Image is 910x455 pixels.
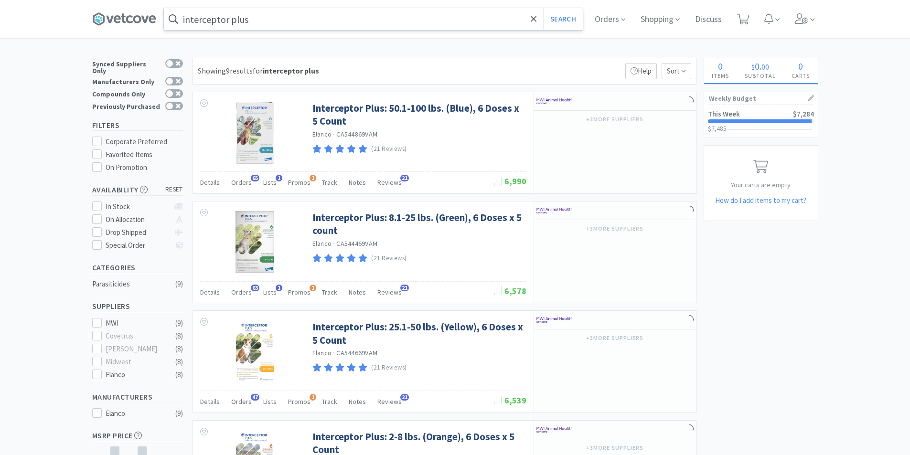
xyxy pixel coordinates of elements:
[236,320,273,382] img: 677aa923853b48f2beec980cfffa6626_145486.jpeg
[312,130,332,138] a: Elanco
[106,214,169,225] div: On Allocation
[543,8,583,30] button: Search
[704,105,818,138] a: This Week$7,284$7,485
[349,178,366,187] span: Notes
[708,124,727,133] span: $7,485
[400,175,409,181] span: 21
[371,363,407,373] p: (21 Reviews)
[312,211,524,237] a: Interceptor Plus: 8.1-25 lbs. (Green), 6 Doses x 5 count
[349,288,366,296] span: Notes
[263,178,277,187] span: Lists
[400,394,409,401] span: 21
[691,15,726,24] a: Discuss
[581,441,648,455] button: +3more suppliers
[322,178,337,187] span: Track
[92,301,183,312] h5: Suppliers
[709,92,813,105] h1: Weekly Budget
[333,349,335,357] span: ·
[377,397,402,406] span: Reviews
[310,394,316,401] span: 1
[106,149,183,160] div: Favorited Items
[106,162,183,173] div: On Promotion
[708,110,740,117] h2: This Week
[200,397,220,406] span: Details
[106,201,169,212] div: In Stock
[92,77,161,85] div: Manufacturers Only
[494,176,526,187] span: 6,990
[106,343,165,355] div: [PERSON_NAME]
[231,178,252,187] span: Orders
[784,71,818,80] h4: Carts
[737,71,784,80] h4: Subtotal
[165,185,183,195] span: reset
[704,195,818,206] h5: How do I add items to my cart?
[718,60,723,72] span: 0
[536,94,572,108] img: f6b2451649754179b5b4e0c70c3f7cb0_2.png
[276,175,282,181] span: 1
[312,320,524,347] a: Interceptor Plus: 25.1-50 lbs. (Yellow), 6 Doses x 5 Count
[312,239,332,248] a: Elanco
[662,63,691,79] span: Sort
[536,203,572,218] img: f6b2451649754179b5b4e0c70c3f7cb0_2.png
[92,89,161,97] div: Compounds Only
[322,397,337,406] span: Track
[106,240,169,251] div: Special Order
[737,62,784,71] div: .
[400,285,409,291] span: 21
[263,66,319,75] strong: interceptor plus
[581,331,648,345] button: +3more suppliers
[536,313,572,327] img: f6b2451649754179b5b4e0c70c3f7cb0_2.png
[377,288,402,296] span: Reviews
[106,369,165,381] div: Elanco
[251,285,259,291] span: 63
[625,63,657,79] p: Help
[494,395,526,406] span: 6,539
[92,430,183,441] h5: MSRP Price
[175,356,183,368] div: ( 8 )
[253,66,319,75] span: for
[312,349,332,357] a: Elanco
[751,62,755,72] span: $
[92,262,183,273] h5: Categories
[175,330,183,342] div: ( 8 )
[263,288,277,296] span: Lists
[349,397,366,406] span: Notes
[581,113,648,126] button: +3more suppliers
[310,175,316,181] span: 1
[312,102,524,128] a: Interceptor Plus: 50.1-100 lbs. (Blue), 6 Doses x 5 Count
[336,239,377,248] span: CA544469VAM
[322,288,337,296] span: Track
[198,65,319,77] div: Showing 9 results
[106,356,165,368] div: Midwest
[798,60,803,72] span: 0
[92,120,183,131] h5: Filters
[92,278,170,290] div: Parasiticides
[761,62,769,72] span: 00
[276,285,282,291] span: 1
[371,254,407,264] p: (21 Reviews)
[251,175,259,181] span: 65
[92,59,161,74] div: Synced Suppliers Only
[236,102,274,164] img: c328b43ecd4d49549ad805f44acd6d73_243947.jpeg
[336,130,377,138] span: CA544869VAM
[200,288,220,296] span: Details
[704,180,818,190] p: Your carts are empty
[704,71,737,80] h4: Items
[106,330,165,342] div: Covetrus
[251,394,259,401] span: 47
[231,397,252,406] span: Orders
[106,136,183,148] div: Corporate Preferred
[200,178,220,187] span: Details
[106,227,169,238] div: Drop Shipped
[371,144,407,154] p: (21 Reviews)
[288,288,310,296] span: Promos
[175,408,183,419] div: ( 9 )
[581,222,648,235] button: +3more suppliers
[263,397,277,406] span: Lists
[92,102,161,110] div: Previously Purchased
[164,8,583,30] input: Search by item, sku, manufacturer, ingredient, size...
[336,349,377,357] span: CA544669VAM
[494,286,526,296] span: 6,578
[536,423,572,437] img: f6b2451649754179b5b4e0c70c3f7cb0_2.png
[333,130,335,138] span: ·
